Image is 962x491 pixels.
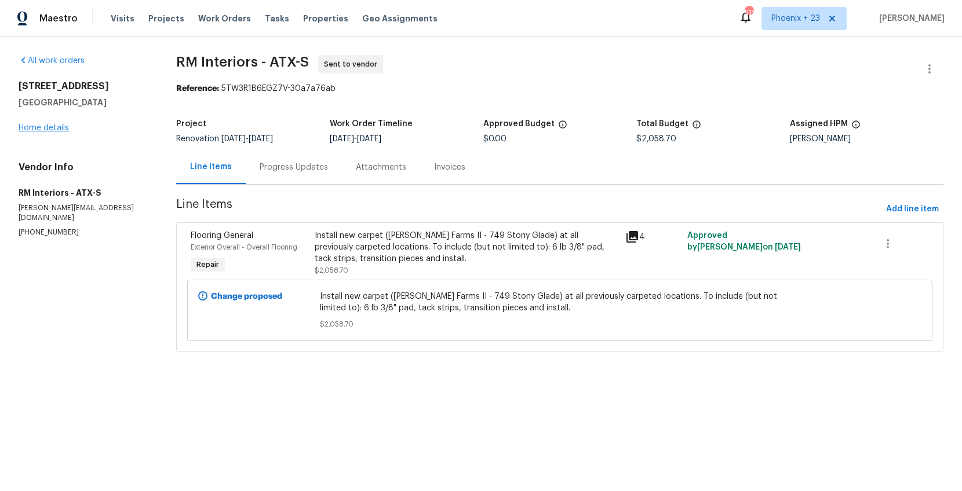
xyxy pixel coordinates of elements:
span: Line Items [176,199,881,220]
span: Exterior Overall - Overall Flooring [191,244,297,251]
h5: Work Order Timeline [330,120,413,128]
div: Progress Updates [260,162,328,173]
span: Add line item [886,202,939,217]
h5: [GEOGRAPHIC_DATA] [19,97,148,108]
h2: [STREET_ADDRESS] [19,80,148,92]
span: Visits [111,13,134,24]
span: Geo Assignments [362,13,438,24]
span: Projects [148,13,184,24]
a: Home details [19,124,69,132]
span: Sent to vendor [324,58,382,70]
span: Install new carpet ([PERSON_NAME] Farms II - 749 Stony Glade) at all previously carpeted location... [320,291,800,314]
a: All work orders [19,57,85,65]
span: The hpm assigned to this work order. [851,120,861,135]
span: $2,058.70 [636,135,676,143]
h5: RM Interiors - ATX-S [19,187,148,199]
h5: Total Budget [636,120,688,128]
div: Line Items [190,161,232,173]
span: Renovation [176,135,273,143]
span: - [221,135,273,143]
span: [PERSON_NAME] [874,13,945,24]
div: Install new carpet ([PERSON_NAME] Farms II - 749 Stony Glade) at all previously carpeted location... [315,230,618,265]
b: Change proposed [211,292,282,301]
span: Phoenix + 23 [771,13,820,24]
button: Add line item [881,199,943,220]
span: Tasks [265,14,289,23]
div: 512 [745,7,753,19]
div: Attachments [356,162,406,173]
span: Flooring General [191,232,253,240]
div: 5TW3R1B6EGZ7V-30a7a76ab [176,83,943,94]
span: Work Orders [198,13,251,24]
span: Maestro [39,13,78,24]
span: [DATE] [221,135,246,143]
b: Reference: [176,85,219,93]
span: [DATE] [357,135,381,143]
p: [PERSON_NAME][EMAIL_ADDRESS][DOMAIN_NAME] [19,203,148,223]
span: The total cost of line items that have been proposed by Opendoor. This sum includes line items th... [692,120,701,135]
span: RM Interiors - ATX-S [176,55,309,69]
h5: Approved Budget [483,120,555,128]
p: [PHONE_NUMBER] [19,228,148,237]
h4: Vendor Info [19,162,148,173]
span: Properties [303,13,348,24]
span: Approved by [PERSON_NAME] on [687,232,801,251]
div: [PERSON_NAME] [790,135,943,143]
h5: Assigned HPM [790,120,848,128]
div: 4 [625,230,680,244]
span: [DATE] [330,135,354,143]
span: [DATE] [249,135,273,143]
span: Repair [192,259,224,270]
span: [DATE] [775,243,801,251]
span: $2,058.70 [320,318,800,330]
h5: Project [176,120,206,128]
span: $0.00 [483,135,506,143]
span: $2,058.70 [315,267,348,274]
span: - [330,135,381,143]
span: The total cost of line items that have been approved by both Opendoor and the Trade Partner. This... [558,120,567,135]
div: Invoices [434,162,465,173]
